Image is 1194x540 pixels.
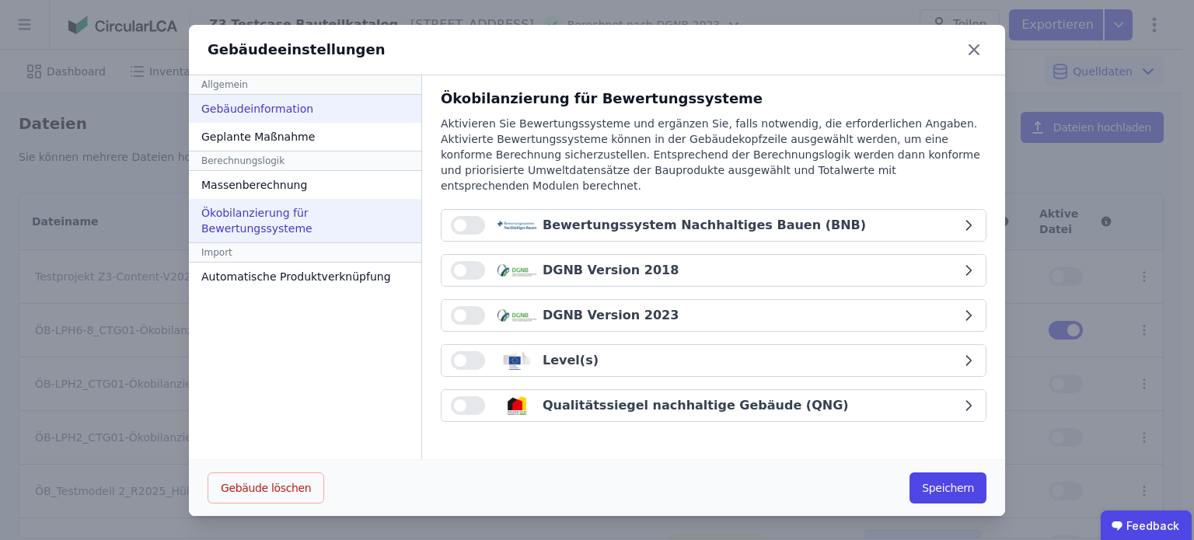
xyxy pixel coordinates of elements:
[442,210,986,241] button: Bewertungssystem Nachhaltiges Bauen (BNB)
[543,216,866,235] div: Bewertungssystem Nachhaltiges Bauen (BNB)
[189,123,421,151] div: Geplante Maßnahme
[497,351,536,370] img: levels_logo-Bv5juQb_.svg
[543,351,599,370] div: Level(s)
[189,95,421,123] div: Gebäudeinformation
[189,199,421,242] div: Ökobilanzierung für Bewertungssysteme
[442,390,986,421] button: Qualitätssiegel nachhaltige Gebäude (QNG)
[441,116,986,209] div: Aktivieren Sie Bewertungssysteme und ergänzen Sie, falls notwendig, die erforderlichen Angaben. A...
[189,151,421,171] div: Berechnungslogik
[441,88,986,110] div: Ökobilanzierung für Bewertungssysteme
[189,263,421,291] div: Automatische Produktverknüpfung
[442,255,986,286] button: DGNB Version 2018
[189,75,421,95] div: Allgemein
[497,216,536,235] img: bnb_logo-CNxcAojW.svg
[442,300,986,331] button: DGNB Version 2023
[497,396,536,415] img: qng_logo-BKTGsvz4.svg
[208,39,386,61] div: Gebäudeeinstellungen
[543,396,849,415] div: Qualitätssiegel nachhaltige Gebäude (QNG)
[208,472,324,503] button: Gebäude löschen
[543,306,679,325] div: DGNB Version 2023
[189,242,421,263] div: Import
[543,261,679,280] div: DGNB Version 2018
[497,306,536,325] img: dgnb_logo-x_03lAI3.svg
[497,261,536,280] img: dgnb_logo-x_03lAI3.svg
[189,171,421,199] div: Massenberechnung
[909,472,986,503] button: Speichern
[442,345,986,376] button: Level(s)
